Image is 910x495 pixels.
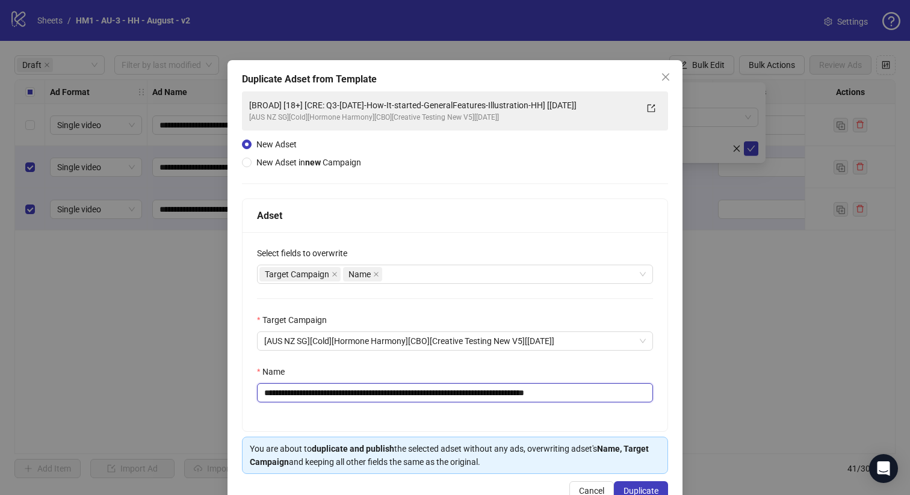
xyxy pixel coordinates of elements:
[373,271,379,277] span: close
[249,112,637,123] div: [AUS NZ SG][Cold][Hormone Harmony][CBO][Creative Testing New V5][[DATE]]
[257,365,292,378] label: Name
[661,72,670,82] span: close
[332,271,338,277] span: close
[257,313,335,327] label: Target Campaign
[257,247,355,260] label: Select fields to overwrite
[256,158,361,167] span: New Adset in Campaign
[249,99,637,112] div: [BROAD] [18+] [CRE: Q3-[DATE]-How-It-started-GeneralFeatures-Illustration-HH] [[DATE]]
[647,104,655,112] span: export
[656,67,675,87] button: Close
[257,208,653,223] div: Adset
[348,268,371,281] span: Name
[305,158,321,167] strong: new
[343,267,382,281] span: Name
[250,444,649,467] strong: Name, Target Campaign
[250,442,660,469] div: You are about to the selected adset without any ads, overwriting adset's and keeping all other fi...
[264,332,646,350] span: [AUS NZ SG][Cold][Hormone Harmony][CBO][Creative Testing New V5][17 July 2025]
[869,454,898,483] div: Open Intercom Messenger
[259,267,341,281] span: Target Campaign
[257,383,653,402] input: Name
[242,72,668,87] div: Duplicate Adset from Template
[312,444,394,453] strong: duplicate and publish
[256,140,297,149] span: New Adset
[265,268,329,281] span: Target Campaign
